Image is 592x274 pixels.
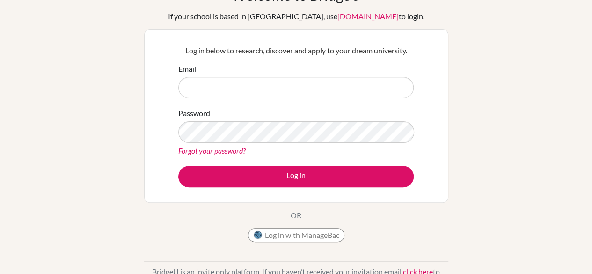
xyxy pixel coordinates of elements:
[178,166,414,187] button: Log in
[168,11,424,22] div: If your school is based in [GEOGRAPHIC_DATA], use to login.
[178,108,210,119] label: Password
[291,210,301,221] p: OR
[178,146,246,155] a: Forgot your password?
[178,45,414,56] p: Log in below to research, discover and apply to your dream university.
[337,12,399,21] a: [DOMAIN_NAME]
[248,228,344,242] button: Log in with ManageBac
[178,63,196,74] label: Email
